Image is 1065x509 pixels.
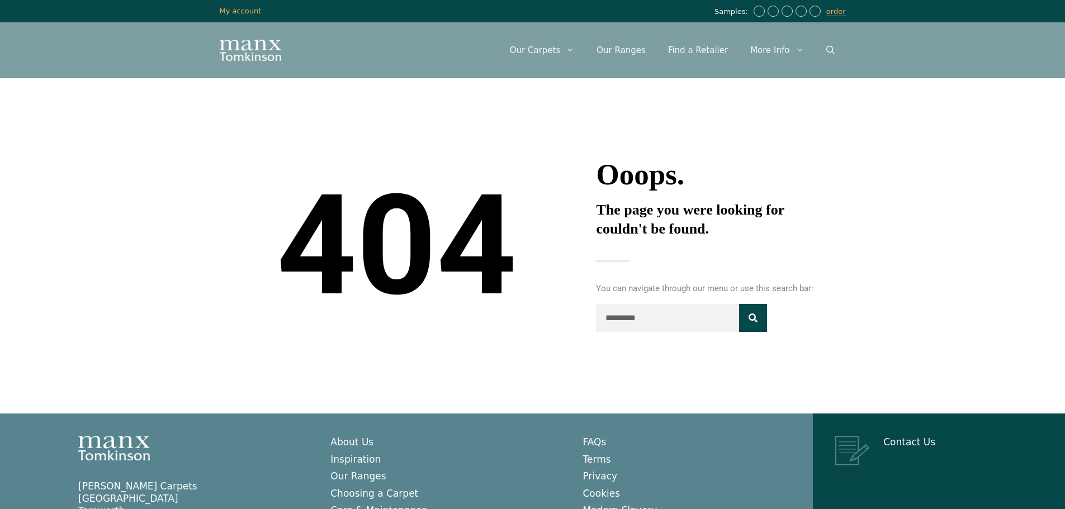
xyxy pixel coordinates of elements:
[330,488,418,499] a: Choosing a Carpet
[583,454,611,465] a: Terms
[499,34,846,67] nav: Primary
[220,7,262,15] a: My account
[583,436,607,448] a: FAQs
[330,436,373,448] a: About Us
[78,436,150,460] img: Manx Tomkinson Logo
[583,470,618,482] a: Privacy
[583,488,621,499] a: Cookies
[883,436,935,448] a: Contact Us
[739,34,815,67] a: More Info
[220,40,281,61] img: Manx Tomkinson
[231,177,563,316] p: 404
[826,7,846,16] a: order
[585,34,657,67] a: Our Ranges
[596,160,834,189] h2: Ooops.
[657,34,739,67] a: Find a Retailer
[815,34,846,67] a: Open Search Bar
[714,7,751,17] span: Samples:
[596,284,834,293] p: You can navigate through our menu or use this search bar:
[499,34,586,67] a: Our Carpets
[596,201,834,239] h3: The page you were looking for couldn't be found.
[330,454,381,465] a: Inspiration
[330,470,386,482] a: Our Ranges
[739,304,767,332] button: Search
